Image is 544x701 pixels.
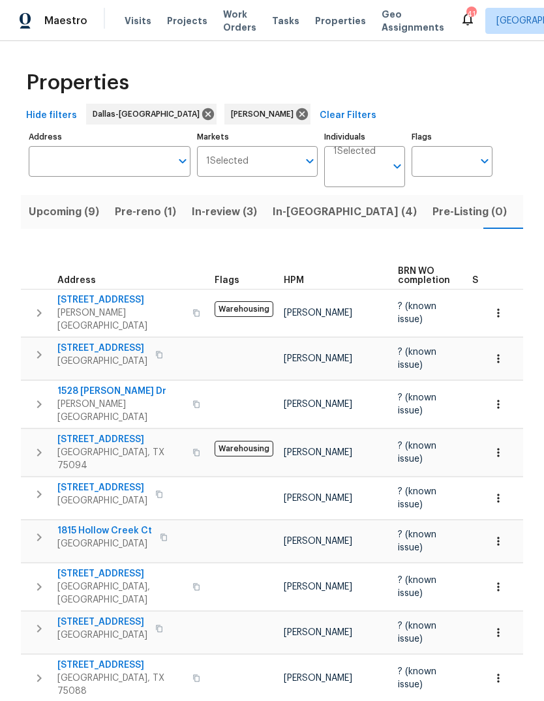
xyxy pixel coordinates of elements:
[398,302,436,324] span: ? (known issue)
[57,398,185,424] span: [PERSON_NAME][GEOGRAPHIC_DATA]
[26,76,129,89] span: Properties
[93,108,205,121] span: Dallas-[GEOGRAPHIC_DATA]
[284,494,352,503] span: [PERSON_NAME]
[57,494,147,507] span: [GEOGRAPHIC_DATA]
[398,267,450,285] span: BRN WO completion
[215,301,273,317] span: Warehousing
[57,342,147,355] span: [STREET_ADDRESS]
[284,276,304,285] span: HPM
[29,203,99,221] span: Upcoming (9)
[167,14,207,27] span: Projects
[57,524,152,537] span: 1815 Hollow Creek Ct
[57,433,185,446] span: [STREET_ADDRESS]
[398,393,436,415] span: ? (known issue)
[398,348,436,370] span: ? (known issue)
[412,133,492,141] label: Flags
[206,156,249,167] span: 1 Selected
[315,14,366,27] span: Properties
[57,567,185,580] span: [STREET_ADDRESS]
[314,104,382,128] button: Clear Filters
[57,580,185,606] span: [GEOGRAPHIC_DATA], [GEOGRAPHIC_DATA]
[57,629,147,642] span: [GEOGRAPHIC_DATA]
[432,203,507,221] span: Pre-Listing (0)
[398,621,436,644] span: ? (known issue)
[57,659,185,672] span: [STREET_ADDRESS]
[57,672,185,698] span: [GEOGRAPHIC_DATA], TX 75088
[224,104,310,125] div: [PERSON_NAME]
[57,276,96,285] span: Address
[472,276,515,285] span: Summary
[115,203,176,221] span: Pre-reno (1)
[284,674,352,683] span: [PERSON_NAME]
[398,487,436,509] span: ? (known issue)
[398,667,436,689] span: ? (known issue)
[398,530,436,552] span: ? (known issue)
[197,133,318,141] label: Markets
[44,14,87,27] span: Maestro
[466,8,476,21] div: 41
[86,104,217,125] div: Dallas-[GEOGRAPHIC_DATA]
[284,628,352,637] span: [PERSON_NAME]
[57,355,147,368] span: [GEOGRAPHIC_DATA]
[57,306,185,333] span: [PERSON_NAME][GEOGRAPHIC_DATA]
[57,481,147,494] span: [STREET_ADDRESS]
[174,152,192,170] button: Open
[301,152,319,170] button: Open
[320,108,376,124] span: Clear Filters
[388,157,406,175] button: Open
[272,16,299,25] span: Tasks
[273,203,417,221] span: In-[GEOGRAPHIC_DATA] (4)
[398,576,436,598] span: ? (known issue)
[284,308,352,318] span: [PERSON_NAME]
[192,203,257,221] span: In-review (3)
[398,441,436,464] span: ? (known issue)
[284,448,352,457] span: [PERSON_NAME]
[284,537,352,546] span: [PERSON_NAME]
[57,293,185,306] span: [STREET_ADDRESS]
[476,152,494,170] button: Open
[57,385,185,398] span: 1528 [PERSON_NAME] Dr
[57,616,147,629] span: [STREET_ADDRESS]
[231,108,299,121] span: [PERSON_NAME]
[333,146,376,157] span: 1 Selected
[29,133,190,141] label: Address
[324,133,405,141] label: Individuals
[223,8,256,34] span: Work Orders
[215,441,273,456] span: Warehousing
[284,400,352,409] span: [PERSON_NAME]
[26,108,77,124] span: Hide filters
[284,582,352,591] span: [PERSON_NAME]
[57,537,152,550] span: [GEOGRAPHIC_DATA]
[125,14,151,27] span: Visits
[215,276,239,285] span: Flags
[284,354,352,363] span: [PERSON_NAME]
[382,8,444,34] span: Geo Assignments
[57,446,185,472] span: [GEOGRAPHIC_DATA], TX 75094
[21,104,82,128] button: Hide filters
